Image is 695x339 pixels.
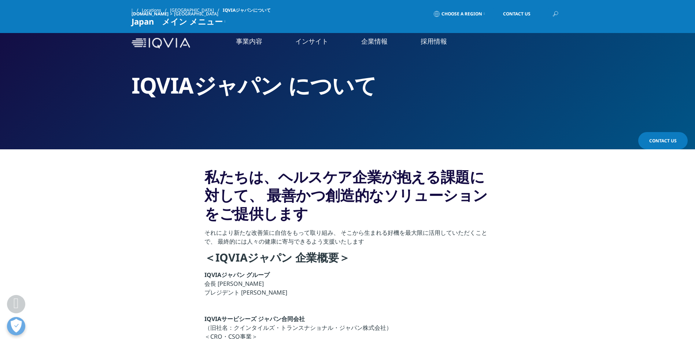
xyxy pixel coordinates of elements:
div: [GEOGRAPHIC_DATA] [174,11,221,17]
a: 事業内容 [236,37,262,46]
h3: 私たちは、ヘルスケア企業が抱える課題に対して、 最善かつ創造的なソリューションをご提供します [204,168,491,228]
a: Contact Us [492,6,541,22]
p: 会長 [PERSON_NAME] プレジデント [PERSON_NAME] [204,270,491,301]
a: 企業情報 [361,37,388,46]
a: Contact Us [638,132,688,149]
h4: ＜IQVIAジャパン 企業概要＞ [204,250,491,270]
a: インサイト [295,37,328,46]
nav: Primary [193,26,564,61]
span: Contact Us [503,12,531,16]
span: Contact Us [649,138,677,144]
p: それにより新たな改善策に自信をもって取り組み、 そこから生まれる好機を最大限に活用していただくことで、 最終的には人々の健康に寄与できるよう支援いたします [204,228,491,250]
a: [DOMAIN_NAME] [132,11,169,17]
button: 優先設定センターを開く [7,317,25,335]
h2: IQVIAジャパン について [132,72,564,99]
strong: IQVIAジャパン グループ [204,271,270,279]
a: 採用情報 [421,37,447,46]
span: Choose a Region [441,11,482,17]
strong: IQVIAサービシーズ ジャパン合同会社 [204,315,305,323]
